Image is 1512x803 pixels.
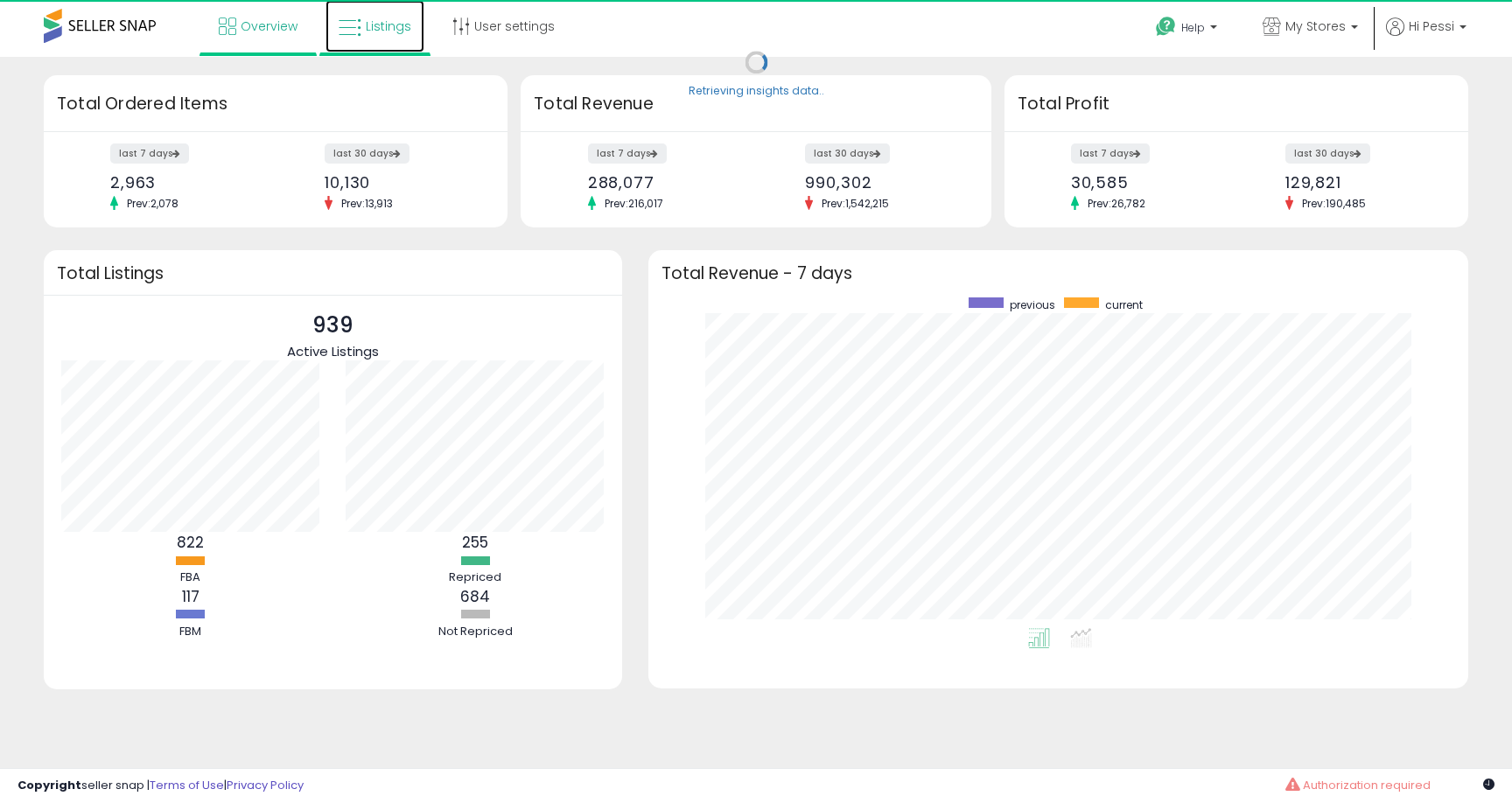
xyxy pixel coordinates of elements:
[182,586,199,607] b: 117
[1071,143,1150,164] label: last 7 days
[325,173,477,192] div: 10,130
[534,92,978,116] h3: Total Revenue
[1285,173,1438,192] div: 129,821
[1142,3,1235,57] a: Help
[138,569,243,586] div: FBA
[1155,16,1177,38] i: Get Help
[423,624,528,640] div: Not Repriced
[596,196,672,211] span: Prev: 216,017
[805,143,890,164] label: last 30 days
[332,196,402,211] span: Prev: 13,913
[17,777,81,793] strong: Copyright
[1293,196,1375,211] span: Prev: 190,485
[287,309,379,342] p: 939
[1285,143,1370,164] label: last 30 days
[813,196,898,211] span: Prev: 1,542,215
[227,777,304,793] a: Privacy Policy
[1079,196,1154,211] span: Prev: 26,782
[462,532,488,553] b: 255
[1409,17,1454,35] span: Hi Pessi
[366,17,411,35] span: Listings
[241,17,297,35] span: Overview
[110,143,189,164] label: last 7 days
[588,173,743,192] div: 288,077
[110,173,262,192] div: 2,963
[325,143,409,164] label: last 30 days
[460,586,490,607] b: 684
[1285,17,1346,35] span: My Stores
[57,92,494,116] h3: Total Ordered Items
[138,624,243,640] div: FBM
[689,84,824,100] div: Retrieving insights data..
[1071,173,1223,192] div: 30,585
[1018,92,1455,116] h3: Total Profit
[805,173,960,192] div: 990,302
[1303,777,1431,793] span: Authorization required
[177,532,204,553] b: 822
[1386,17,1466,57] a: Hi Pessi
[1010,297,1055,312] span: previous
[423,569,528,586] div: Repriced
[588,143,667,164] label: last 7 days
[661,267,1455,280] h3: Total Revenue - 7 days
[1181,20,1205,35] span: Help
[1105,297,1143,312] span: current
[287,342,379,360] span: Active Listings
[17,778,304,794] div: seller snap | |
[57,267,609,280] h3: Total Listings
[118,196,187,211] span: Prev: 2,078
[150,777,224,793] a: Terms of Use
